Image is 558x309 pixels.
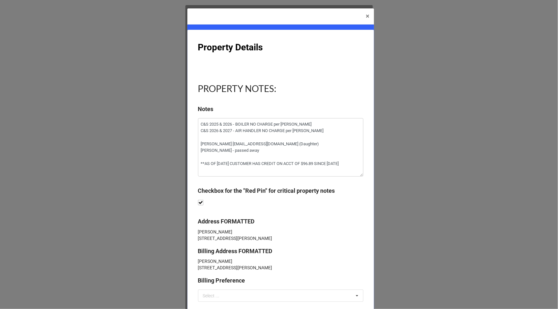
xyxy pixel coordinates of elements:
[198,258,363,271] p: [PERSON_NAME] [STREET_ADDRESS][PERSON_NAME]
[366,12,370,20] span: ×
[198,229,363,242] p: [PERSON_NAME] [STREET_ADDRESS][PERSON_NAME]
[198,276,245,285] label: Billing Preference
[198,248,273,254] b: Billing Address FORMATTED
[198,83,363,94] h1: PROPERTY NOTES:
[201,292,229,299] div: Select ...
[198,218,255,225] b: Address FORMATTED
[198,118,363,177] textarea: C&S 2025 & 2026 - BOILER NO CHARGE per [PERSON_NAME] C&S 2026 & 2027 - AIR HANDLER NO CHARGE per ...
[198,105,214,114] label: Notes
[198,186,335,195] label: Checkbox for the "Red Pin" for critical property notes
[198,42,263,53] b: Property Details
